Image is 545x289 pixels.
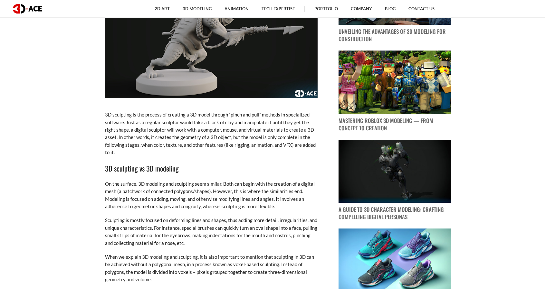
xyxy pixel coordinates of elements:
[105,217,318,247] p: Sculpting is mostly focused on deforming lines and shapes, thus adding more detail, irregularitie...
[105,163,318,174] h3: 3D sculpting vs 3D modeling
[339,51,451,114] img: blog post image
[339,51,451,132] a: blog post image Mastering Roblox 3D Modeling — From Concept to Creation
[105,111,318,156] p: 3D sculpting is the process of creating a 3D model through “pinch and pull” methods in specialize...
[105,180,318,210] p: On the surface, 3D modeling and sculpting seem similar. Both can begin with the creation of a dig...
[339,28,451,43] p: Unveiling the Advantages of 3D Modeling for Construction
[339,140,451,221] a: blog post image A Guide to 3D Character Modeling: Crafting Compelling Digital Personas
[13,4,42,14] img: logo dark
[339,206,451,221] p: A Guide to 3D Character Modeling: Crafting Compelling Digital Personas
[105,253,318,284] p: When we explain 3D modeling and sculpting, it is also important to mention that sculpting in 3D c...
[339,117,451,132] p: Mastering Roblox 3D Modeling — From Concept to Creation
[339,140,451,203] img: blog post image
